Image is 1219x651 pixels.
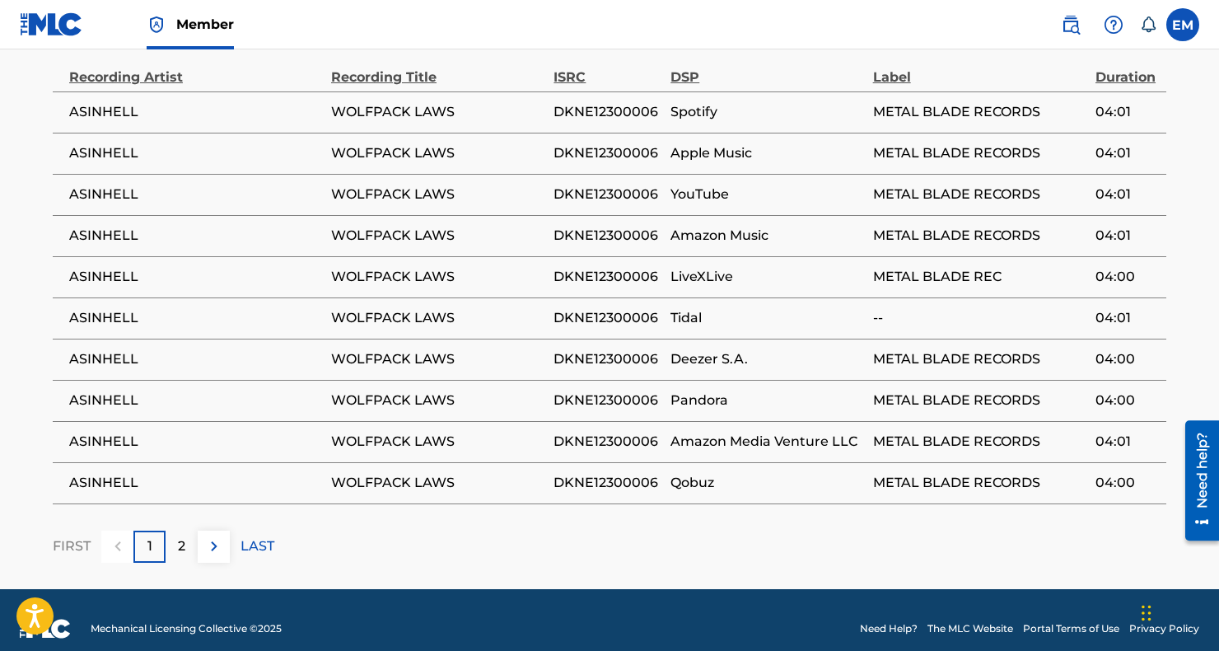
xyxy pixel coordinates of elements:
a: The MLC Website [927,621,1013,636]
span: DKNE12300006 [553,226,662,246]
span: METAL BLADE RECORDS [873,143,1087,163]
a: Portal Terms of Use [1023,621,1119,636]
span: WOLFPACK LAWS [331,432,545,452]
span: ASINHELL [69,267,323,287]
span: WOLFPACK LAWS [331,473,545,493]
div: User Menu [1166,8,1199,41]
span: YouTube [670,185,864,204]
span: Deezer S.A. [670,349,864,369]
div: Recording Title [331,50,545,87]
img: logo [20,619,71,639]
span: ASINHELL [69,432,323,452]
span: -- [873,308,1087,328]
p: 2 [178,536,185,556]
p: 1 [147,536,152,556]
span: ASINHELL [69,102,323,122]
span: METAL BLADE RECORDS [873,473,1087,493]
span: METAL BLADE RECORDS [873,102,1087,122]
span: ASINHELL [69,143,323,163]
p: FIRST [53,536,91,556]
span: WOLFPACK LAWS [331,267,545,287]
p: LAST [241,536,274,556]
div: Drag [1142,588,1151,638]
span: METAL BLADE RECORDS [873,226,1087,246]
img: search [1061,15,1081,35]
span: Amazon Music [670,226,864,246]
img: MLC Logo [20,12,83,36]
span: 04:01 [1095,143,1158,163]
span: WOLFPACK LAWS [331,102,545,122]
a: Privacy Policy [1129,621,1199,636]
span: WOLFPACK LAWS [331,226,545,246]
span: WOLFPACK LAWS [331,308,545,328]
img: help [1104,15,1123,35]
img: right [204,536,224,556]
img: Top Rightsholder [147,15,166,35]
span: 04:01 [1095,432,1158,452]
span: Qobuz [670,473,864,493]
span: ASINHELL [69,226,323,246]
div: Help [1097,8,1130,41]
span: Mechanical Licensing Collective © 2025 [91,621,282,636]
span: ASINHELL [69,349,323,369]
span: DKNE12300006 [553,308,662,328]
span: METAL BLADE RECORDS [873,349,1087,369]
span: Spotify [670,102,864,122]
a: Need Help? [860,621,918,636]
span: DKNE12300006 [553,473,662,493]
span: LiveXLive [670,267,864,287]
span: WOLFPACK LAWS [331,349,545,369]
div: DSP [670,50,864,87]
span: ASINHELL [69,391,323,410]
span: 04:00 [1095,473,1158,493]
span: 04:00 [1095,349,1158,369]
a: Public Search [1054,8,1087,41]
div: Label [873,50,1087,87]
span: DKNE12300006 [553,349,662,369]
iframe: Chat Widget [1137,572,1219,651]
span: Amazon Media Venture LLC [670,432,864,452]
span: 04:01 [1095,226,1158,246]
span: 04:01 [1095,308,1158,328]
span: 04:00 [1095,391,1158,410]
div: Notifications [1140,16,1156,33]
div: ISRC [553,50,662,87]
span: METAL BLADE RECORDS [873,391,1087,410]
span: DKNE12300006 [553,432,662,452]
span: METAL BLADE REC [873,267,1087,287]
span: 04:01 [1095,102,1158,122]
span: ASINHELL [69,473,323,493]
iframe: Resource Center [1173,414,1219,547]
span: 04:00 [1095,267,1158,287]
span: METAL BLADE RECORDS [873,185,1087,204]
span: Apple Music [670,143,864,163]
span: Member [176,15,234,34]
span: Tidal [670,308,864,328]
span: 04:01 [1095,185,1158,204]
span: DKNE12300006 [553,185,662,204]
span: DKNE12300006 [553,143,662,163]
div: Recording Artist [69,50,323,87]
span: WOLFPACK LAWS [331,185,545,204]
span: DKNE12300006 [553,391,662,410]
span: ASINHELL [69,185,323,204]
div: Duration [1095,50,1158,87]
span: DKNE12300006 [553,267,662,287]
span: ASINHELL [69,308,323,328]
span: METAL BLADE RECORDS [873,432,1087,452]
span: Pandora [670,391,864,410]
span: WOLFPACK LAWS [331,391,545,410]
span: WOLFPACK LAWS [331,143,545,163]
span: DKNE12300006 [553,102,662,122]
